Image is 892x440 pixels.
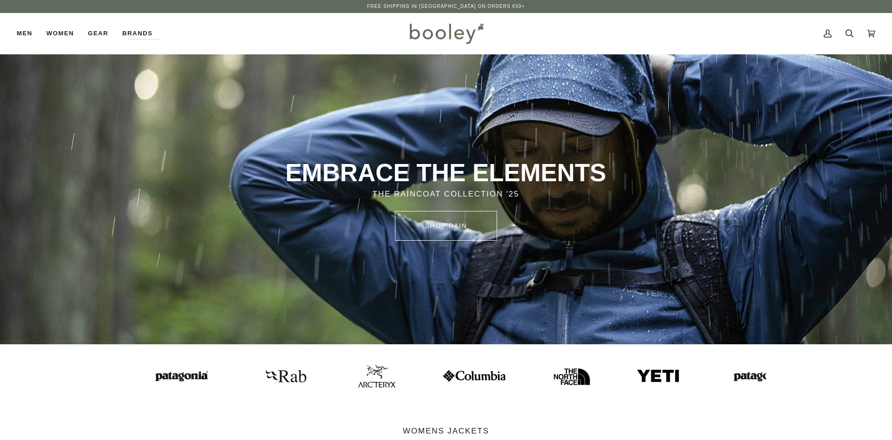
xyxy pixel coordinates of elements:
p: THE RAINCOAT COLLECTION '25 [177,188,715,200]
p: EMBRACE THE ELEMENTS [177,158,715,188]
span: Brands [122,29,152,38]
a: SHOP rain [395,211,497,241]
span: Men [17,29,33,38]
img: Booley [406,20,487,47]
a: Women [39,13,81,54]
p: Free Shipping in [GEOGRAPHIC_DATA] on Orders €50+ [367,3,525,10]
a: Gear [81,13,115,54]
span: Gear [88,29,108,38]
a: Brands [115,13,159,54]
a: Men [17,13,39,54]
span: Women [46,29,74,38]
